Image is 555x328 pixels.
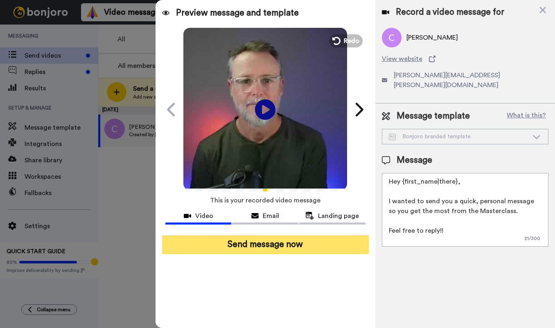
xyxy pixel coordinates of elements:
[263,211,279,221] span: Email
[162,235,369,254] button: Send message now
[389,134,396,140] img: Message-temps.svg
[504,110,548,122] button: What is this?
[382,54,422,64] span: View website
[318,211,359,221] span: Landing page
[397,154,432,166] span: Message
[382,54,548,64] a: View website
[195,211,213,221] span: Video
[394,70,548,90] span: [PERSON_NAME][EMAIL_ADDRESS][PERSON_NAME][DOMAIN_NAME]
[389,133,528,141] div: Bonjoro branded template
[382,173,548,247] textarea: Hey {first_name|there}, I wanted to send you a quick, personal message so you get the most from t...
[397,110,470,122] span: Message template
[210,191,320,209] span: This is your recorded video message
